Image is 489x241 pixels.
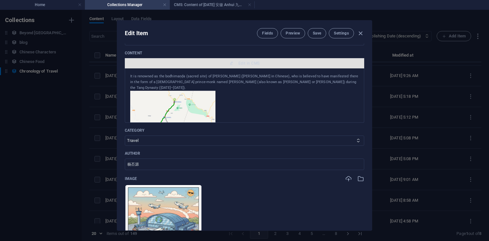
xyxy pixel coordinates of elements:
[170,1,255,8] h4: CMS: Content of [DATE] 安徽 Anhui 九华山 Jiuhua...
[262,31,273,36] span: Fields
[125,58,364,68] button: Edit in CMS
[281,28,305,38] button: Preview
[238,61,260,66] span: Edit in CMS
[125,29,148,37] h2: Edit Item
[308,28,326,38] button: Save
[125,128,364,133] p: Category
[125,51,364,56] p: Content
[257,28,278,38] button: Fields
[85,1,170,8] h4: Collections Manager
[130,74,359,91] p: It is renowned as the bodhimaṇḍa (sacred site) of [PERSON_NAME] ([PERSON_NAME] in Chinese), who i...
[125,151,364,156] p: Author
[313,31,321,36] span: Save
[334,31,349,36] span: Settings
[357,175,364,182] i: Select from file manager or stock photos
[125,176,137,181] p: Image
[329,28,354,38] button: Settings
[286,31,300,36] span: Preview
